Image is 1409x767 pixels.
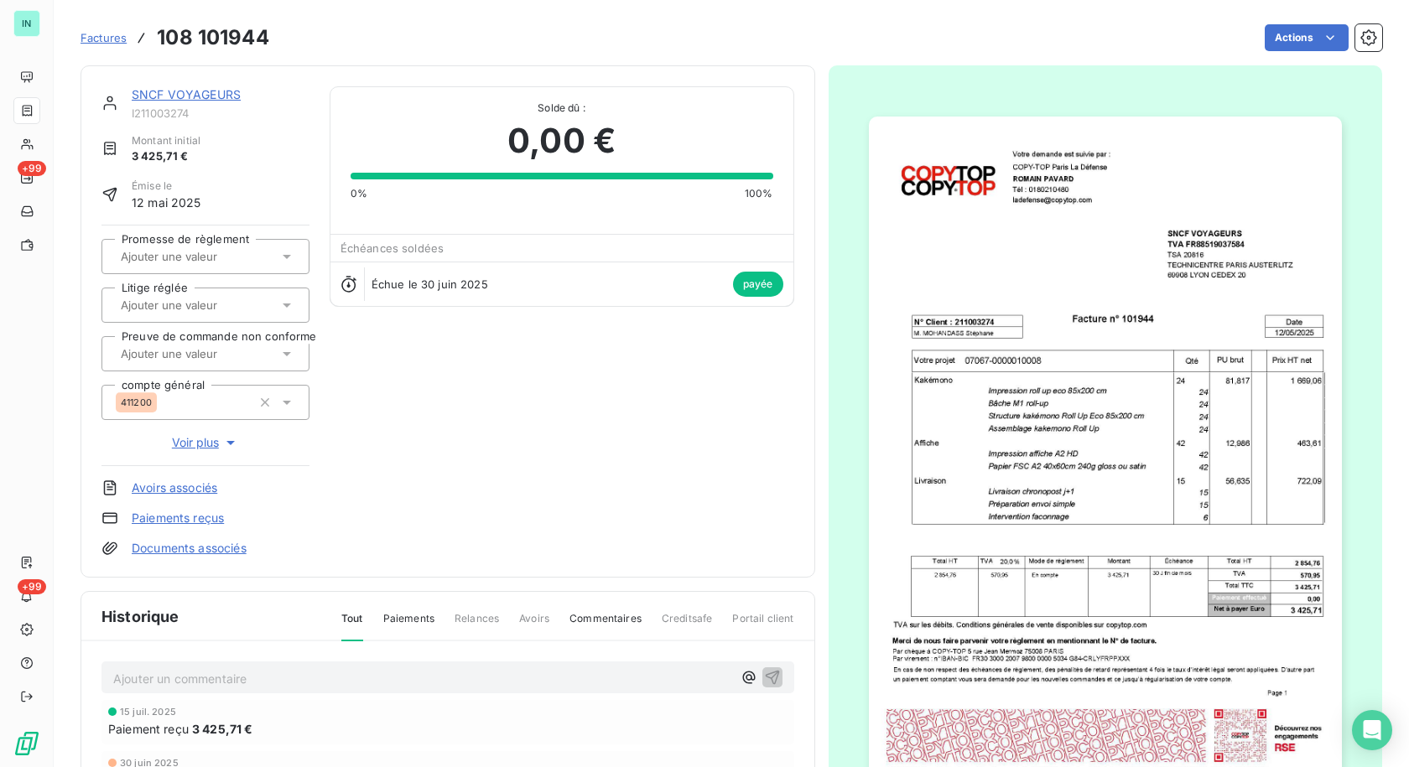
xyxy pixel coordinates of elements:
span: Historique [101,605,179,628]
span: Commentaires [569,611,642,640]
a: Documents associés [132,540,247,557]
a: SNCF VOYAGEURS [132,87,241,101]
span: Émise le [132,179,201,194]
span: Solde dû : [351,101,773,116]
span: Portail client [732,611,793,640]
span: Relances [455,611,499,640]
span: Creditsafe [662,611,713,640]
a: Avoirs associés [132,479,217,496]
span: 100% [745,186,773,201]
button: Actions [1265,24,1349,51]
div: IN [13,10,40,37]
span: 3 425,71 € [132,148,200,165]
input: Ajouter une valeur [119,249,288,264]
img: Logo LeanPay [13,730,40,757]
h3: 108 101944 [157,23,269,53]
span: Avoirs [519,611,549,640]
input: Ajouter une valeur [119,298,288,313]
span: Échéances soldées [341,241,445,255]
span: payée [733,272,783,297]
div: Open Intercom Messenger [1352,710,1392,750]
span: 15 juil. 2025 [120,707,176,717]
span: I211003274 [132,106,309,120]
span: 411200 [121,397,152,407]
span: Échue le 30 juin 2025 [372,277,488,291]
span: 12 mai 2025 [132,194,201,211]
a: Paiements reçus [132,510,224,526]
span: 3 425,71 € [192,720,253,738]
span: 0% [351,186,367,201]
span: +99 [18,579,46,594]
span: Paiement reçu [108,720,189,738]
input: Ajouter une valeur [119,346,288,361]
span: Voir plus [172,434,239,451]
span: Paiements [383,611,434,640]
button: Voir plus [101,433,309,452]
span: Tout [341,611,363,641]
span: +99 [18,161,46,176]
a: Factures [81,29,127,46]
span: Factures [81,31,127,44]
span: Montant initial [132,133,200,148]
span: 0,00 € [507,116,616,166]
